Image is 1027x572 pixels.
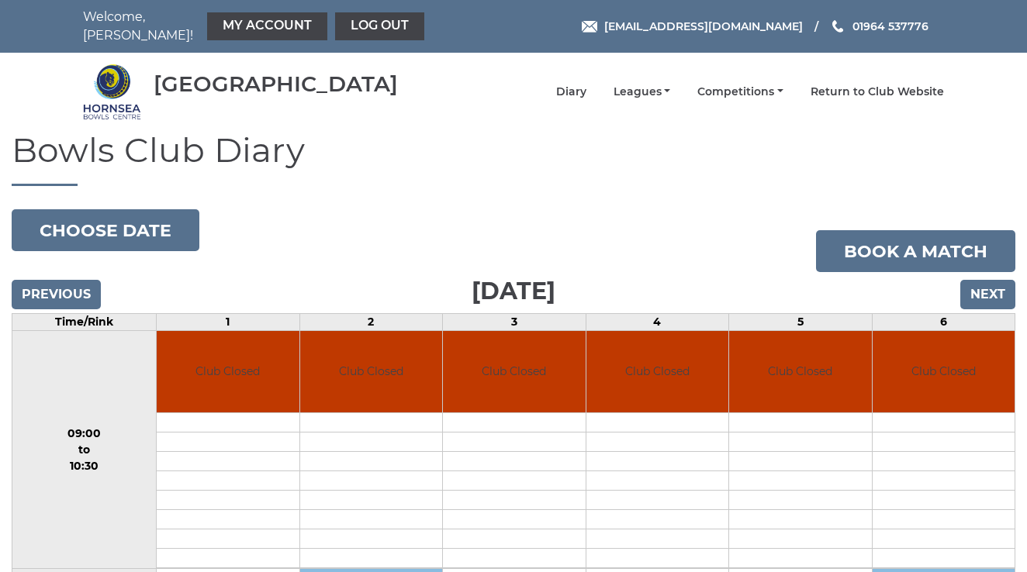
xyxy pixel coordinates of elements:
[586,331,728,412] td: Club Closed
[207,12,327,40] a: My Account
[816,230,1015,272] a: Book a match
[832,20,843,33] img: Phone us
[157,314,299,331] td: 1
[582,18,803,35] a: Email [EMAIL_ADDRESS][DOMAIN_NAME]
[811,84,944,99] a: Return to Club Website
[873,331,1015,412] td: Club Closed
[582,21,597,33] img: Email
[12,280,101,309] input: Previous
[157,331,299,412] td: Club Closed
[12,131,1015,186] h1: Bowls Club Diary
[443,314,586,331] td: 3
[729,314,872,331] td: 5
[12,209,199,251] button: Choose date
[872,314,1015,331] td: 6
[12,314,157,331] td: Time/Rink
[830,18,928,35] a: Phone us 01964 537776
[960,280,1015,309] input: Next
[335,12,424,40] a: Log out
[586,314,728,331] td: 4
[154,72,398,96] div: [GEOGRAPHIC_DATA]
[443,331,585,412] td: Club Closed
[614,84,671,99] a: Leagues
[729,331,871,412] td: Club Closed
[604,19,803,33] span: [EMAIL_ADDRESS][DOMAIN_NAME]
[852,19,928,33] span: 01964 537776
[83,8,428,45] nav: Welcome, [PERSON_NAME]!
[299,314,442,331] td: 2
[300,331,442,412] td: Club Closed
[697,84,783,99] a: Competitions
[12,331,157,569] td: 09:00 to 10:30
[83,63,141,121] img: Hornsea Bowls Centre
[556,84,586,99] a: Diary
